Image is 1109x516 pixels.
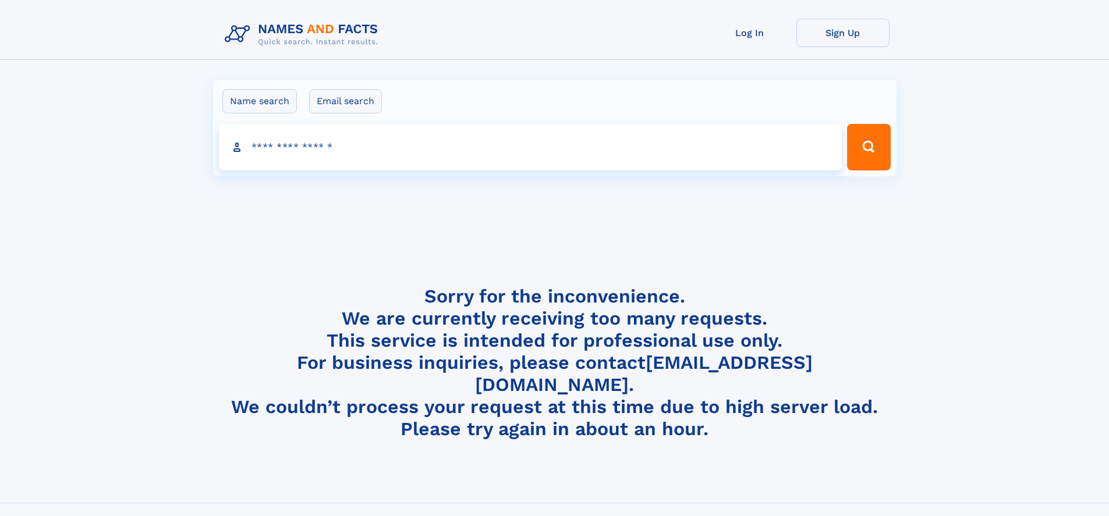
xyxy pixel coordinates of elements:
[219,124,842,170] input: search input
[222,89,297,113] label: Name search
[220,285,890,440] h4: Sorry for the inconvenience. We are currently receiving too many requests. This service is intend...
[847,124,890,170] button: Search Button
[475,351,813,396] a: [EMAIL_ADDRESS][DOMAIN_NAME]
[220,19,388,50] img: Logo Names and Facts
[703,19,796,47] a: Log In
[796,19,890,47] a: Sign Up
[309,89,382,113] label: Email search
